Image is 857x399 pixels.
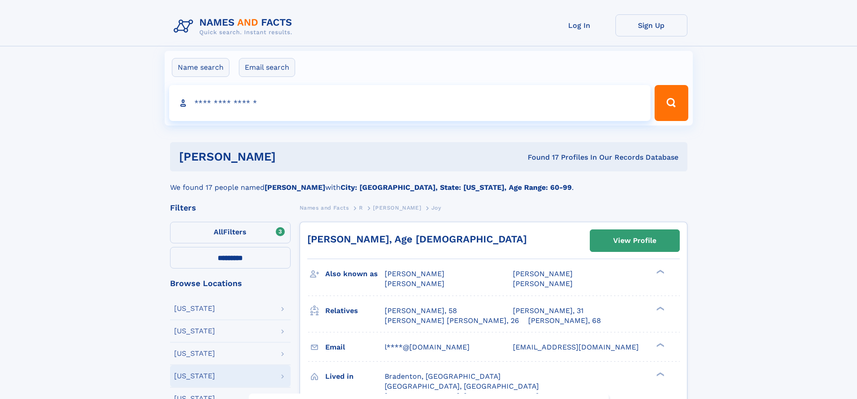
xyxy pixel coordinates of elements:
[341,183,572,192] b: City: [GEOGRAPHIC_DATA], State: [US_STATE], Age Range: 60-99
[385,382,539,390] span: [GEOGRAPHIC_DATA], [GEOGRAPHIC_DATA]
[513,343,639,351] span: [EMAIL_ADDRESS][DOMAIN_NAME]
[170,171,687,193] div: We found 17 people named with .
[385,269,444,278] span: [PERSON_NAME]
[385,279,444,288] span: [PERSON_NAME]
[528,316,601,326] a: [PERSON_NAME], 68
[174,327,215,335] div: [US_STATE]
[179,151,402,162] h1: [PERSON_NAME]
[174,372,215,380] div: [US_STATE]
[214,228,223,236] span: All
[169,85,651,121] input: search input
[172,58,229,77] label: Name search
[373,202,421,213] a: [PERSON_NAME]
[373,205,421,211] span: [PERSON_NAME]
[402,152,678,162] div: Found 17 Profiles In Our Records Database
[513,306,583,316] a: [PERSON_NAME], 31
[654,305,665,311] div: ❯
[170,204,291,212] div: Filters
[325,340,385,355] h3: Email
[655,85,688,121] button: Search Button
[613,230,656,251] div: View Profile
[615,14,687,36] a: Sign Up
[654,342,665,348] div: ❯
[590,230,679,251] a: View Profile
[543,14,615,36] a: Log In
[325,303,385,318] h3: Relatives
[174,350,215,357] div: [US_STATE]
[325,369,385,384] h3: Lived in
[385,306,457,316] a: [PERSON_NAME], 58
[170,14,300,39] img: Logo Names and Facts
[654,371,665,377] div: ❯
[170,279,291,287] div: Browse Locations
[359,205,363,211] span: R
[265,183,325,192] b: [PERSON_NAME]
[513,279,573,288] span: [PERSON_NAME]
[359,202,363,213] a: R
[431,205,441,211] span: Joy
[170,222,291,243] label: Filters
[513,269,573,278] span: [PERSON_NAME]
[307,233,527,245] a: [PERSON_NAME], Age [DEMOGRAPHIC_DATA]
[174,305,215,312] div: [US_STATE]
[654,269,665,275] div: ❯
[385,372,501,381] span: Bradenton, [GEOGRAPHIC_DATA]
[239,58,295,77] label: Email search
[300,202,349,213] a: Names and Facts
[325,266,385,282] h3: Also known as
[385,316,519,326] a: [PERSON_NAME] [PERSON_NAME], 26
